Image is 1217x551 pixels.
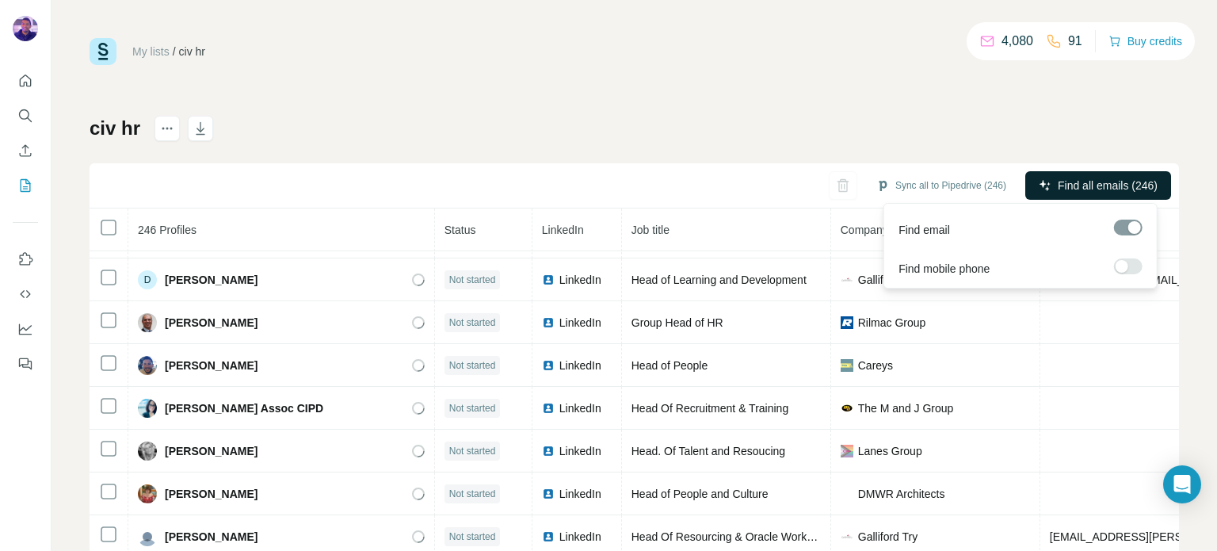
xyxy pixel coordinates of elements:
button: Quick start [13,67,38,95]
img: LinkedIn logo [542,530,555,543]
img: company-logo [841,402,853,415]
img: Avatar [13,16,38,41]
img: Avatar [138,442,157,461]
button: Use Surfe on LinkedIn [13,245,38,274]
div: civ hr [179,44,205,59]
span: DMWR Architects [858,486,945,502]
span: Galliford Try [858,272,918,288]
span: Find mobile phone [898,261,990,277]
span: The M and J Group [858,400,954,416]
span: Not started [449,530,496,544]
span: [PERSON_NAME] Assoc CIPD [165,400,323,416]
img: Avatar [138,484,157,503]
a: My lists [132,45,170,58]
span: LinkedIn [559,486,601,502]
img: LinkedIn logo [542,316,555,329]
span: Status [444,224,476,236]
span: Lanes Group [858,443,922,459]
button: Search [13,101,38,130]
img: company-logo [841,274,853,286]
div: D [138,270,157,289]
span: [PERSON_NAME] [165,272,258,288]
img: company-logo [841,530,853,543]
span: Not started [449,358,496,373]
span: Not started [449,444,496,458]
button: My lists [13,171,38,200]
span: Head of People and Culture [631,488,769,500]
img: Avatar [138,399,157,418]
span: Not started [449,273,496,287]
span: Rilmac Group [858,315,926,331]
img: company-logo [841,488,853,500]
button: Buy credits [1108,30,1182,52]
span: Head of People [631,359,708,372]
img: company-logo [841,316,853,329]
img: company-logo [841,359,853,372]
img: Avatar [138,356,157,375]
img: LinkedIn logo [542,402,555,415]
span: [PERSON_NAME] [165,358,258,373]
button: Feedback [13,350,38,378]
img: LinkedIn logo [542,488,555,500]
span: Careys [858,358,893,373]
img: LinkedIn logo [542,445,555,457]
img: Surfe Logo [90,38,116,65]
p: 4,080 [1001,32,1033,51]
span: Head of Learning and Development [631,274,807,286]
button: Sync all to Pipedrive (246) [865,174,1017,197]
span: LinkedIn [559,315,601,331]
span: Head Of Recruitment & Training [631,402,788,415]
h1: civ hr [90,116,140,141]
span: Group Head of HR [631,316,723,329]
div: Open Intercom Messenger [1163,465,1201,503]
span: Company [841,224,888,236]
span: [PERSON_NAME] [165,486,258,502]
span: Galliford Try [858,529,918,545]
button: Find all emails (246) [1025,171,1171,200]
span: LinkedIn [559,400,601,416]
span: [PERSON_NAME] [165,315,258,331]
span: LinkedIn [542,224,584,236]
span: Find email [898,222,950,238]
img: Avatar [138,527,157,546]
span: LinkedIn [559,358,601,373]
p: 91 [1068,32,1082,51]
button: Enrich CSV [13,136,38,165]
span: [PERSON_NAME] [165,529,258,545]
li: / [173,44,176,59]
span: LinkedIn [559,529,601,545]
button: Use Surfe API [13,280,38,308]
span: LinkedIn [559,272,601,288]
button: Dashboard [13,315,38,343]
span: Head. Of Talent and Resoucing [631,445,785,457]
img: Avatar [138,313,157,332]
img: company-logo [841,445,853,457]
img: LinkedIn logo [542,274,555,286]
button: actions [155,116,180,141]
span: Find all emails (246) [1058,178,1158,193]
span: Not started [449,487,496,501]
span: LinkedIn [559,443,601,459]
span: 246 Profiles [138,224,196,236]
img: LinkedIn logo [542,359,555,372]
span: Head Of Resourcing & Oracle Workstream Lead [631,530,868,543]
span: Not started [449,316,496,330]
span: Not started [449,401,496,415]
span: [PERSON_NAME] [165,443,258,459]
span: Job title [631,224,670,236]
